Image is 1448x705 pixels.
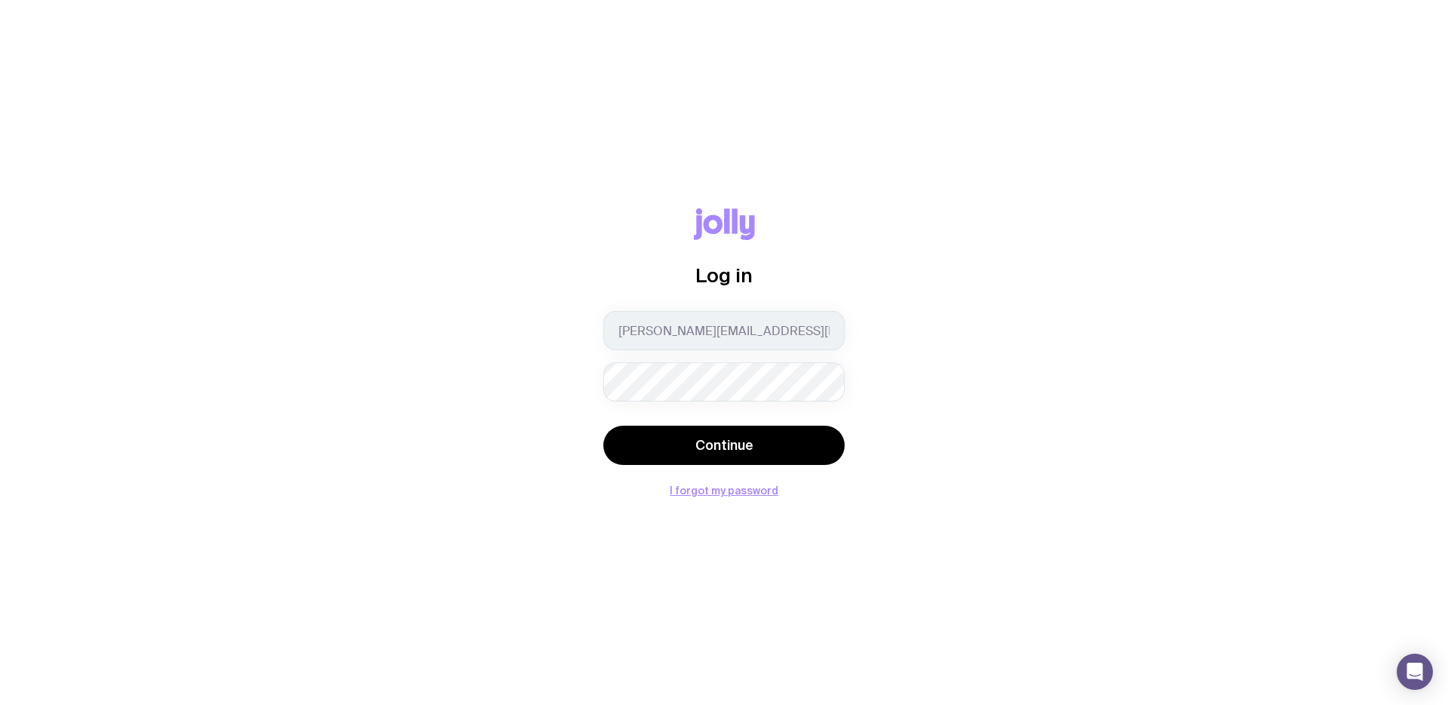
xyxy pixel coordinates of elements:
[603,311,845,350] input: you@email.com
[695,264,753,286] span: Log in
[695,436,753,454] span: Continue
[603,426,845,465] button: Continue
[1397,654,1433,690] div: Open Intercom Messenger
[670,485,778,497] button: I forgot my password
